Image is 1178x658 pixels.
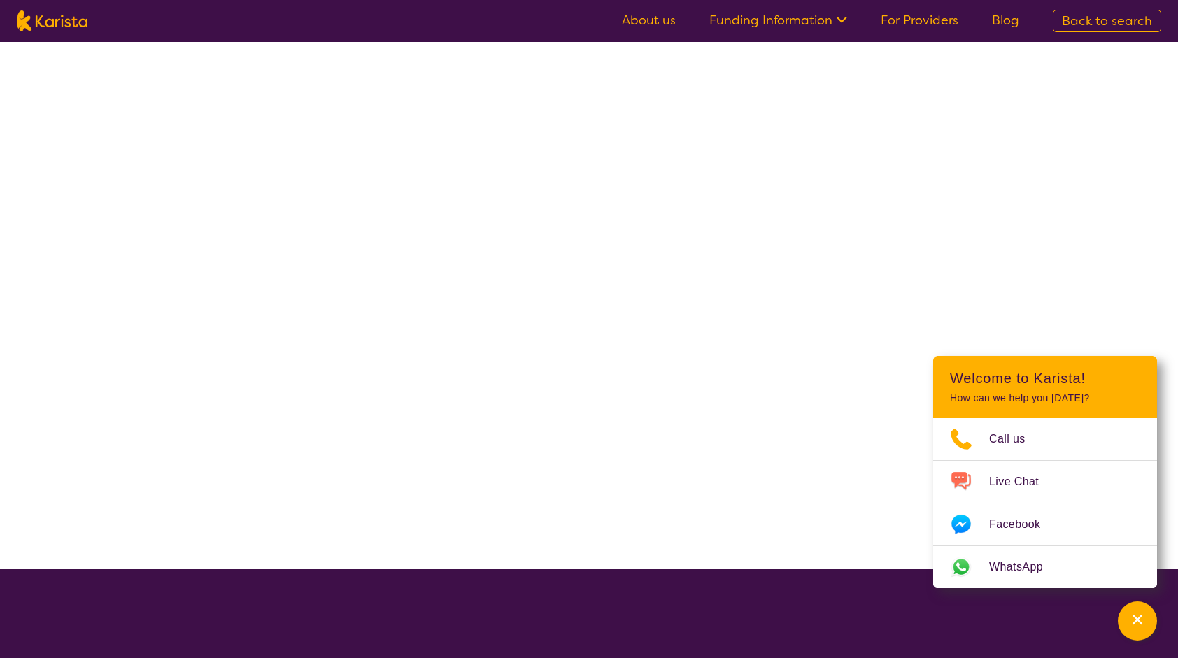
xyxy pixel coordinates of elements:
[709,12,847,29] a: Funding Information
[622,12,676,29] a: About us
[989,471,1056,492] span: Live Chat
[933,546,1157,588] a: Web link opens in a new tab.
[1118,601,1157,641] button: Channel Menu
[933,356,1157,588] div: Channel Menu
[1062,13,1152,29] span: Back to search
[881,12,958,29] a: For Providers
[989,429,1042,450] span: Call us
[989,514,1057,535] span: Facebook
[933,418,1157,588] ul: Choose channel
[950,370,1140,387] h2: Welcome to Karista!
[950,392,1140,404] p: How can we help you [DATE]?
[989,557,1060,578] span: WhatsApp
[1053,10,1161,32] a: Back to search
[17,10,87,31] img: Karista logo
[992,12,1019,29] a: Blog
